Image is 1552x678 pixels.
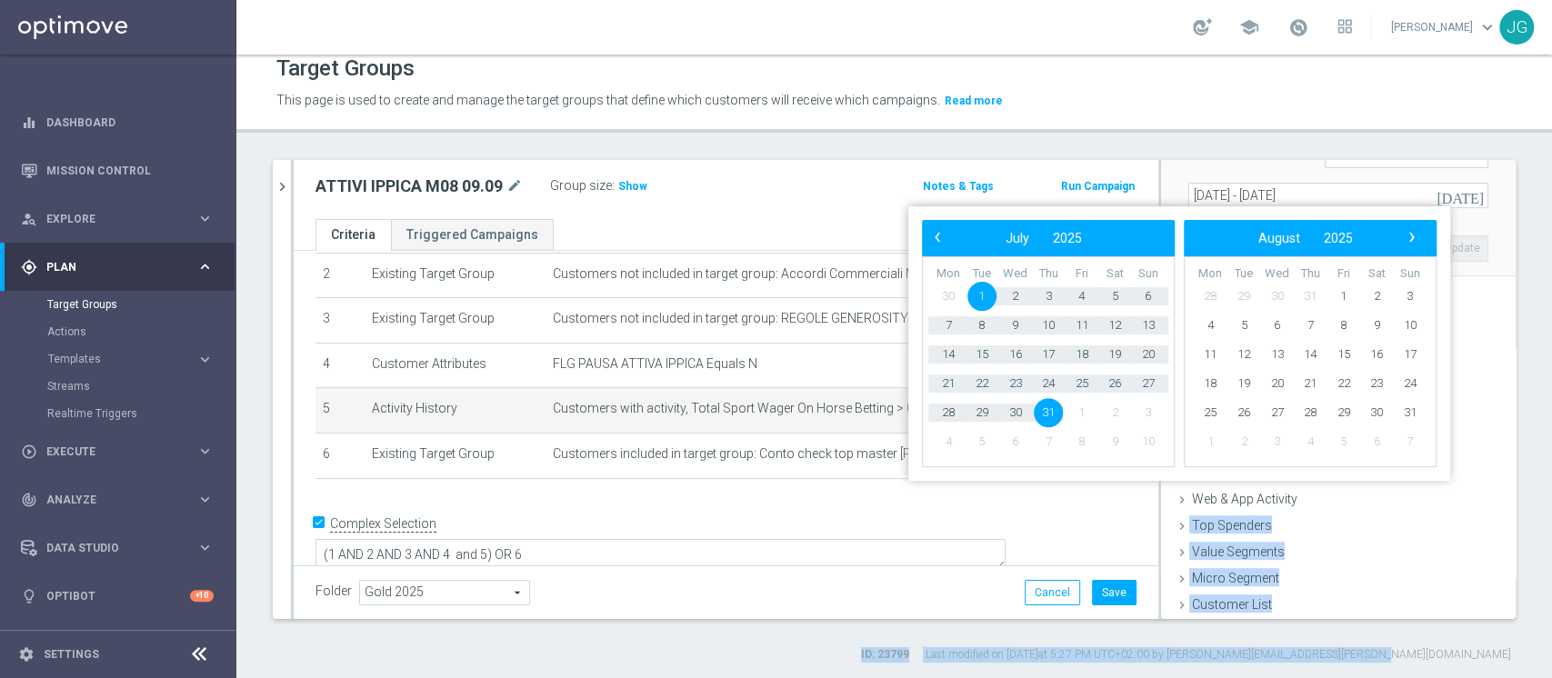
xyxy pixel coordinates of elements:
[21,588,37,604] i: lightbulb
[1362,282,1391,311] span: 2
[196,443,214,460] i: keyboard_arrow_right
[967,427,996,456] span: 5
[21,572,214,620] div: Optibot
[1247,226,1312,250] button: August
[20,493,215,507] button: track_changes Analyze keyboard_arrow_right
[47,400,235,427] div: Realtime Triggers
[1059,176,1136,196] button: Run Campaign
[315,219,391,251] a: Criteria
[1000,282,1029,311] span: 2
[44,649,99,660] a: Settings
[1100,427,1129,456] span: 9
[391,219,554,251] a: Triggered Campaigns
[1329,398,1358,427] span: 29
[1034,282,1063,311] span: 3
[315,175,503,197] h2: ATTIVI IPPICA M08 09.09
[966,266,999,282] th: weekday
[46,98,214,146] a: Dashboard
[967,311,996,340] span: 8
[1362,340,1391,369] span: 16
[1296,398,1325,427] span: 28
[967,369,996,398] span: 22
[46,543,196,553] span: Data Studio
[1131,266,1165,282] th: weekday
[315,388,365,434] td: 5
[1041,226,1094,250] button: 2025
[196,210,214,227] i: keyboard_arrow_right
[1396,282,1425,311] span: 3
[1262,340,1291,369] span: 13
[315,253,365,298] td: 2
[47,406,189,421] a: Realtime Triggers
[1227,266,1261,282] th: weekday
[550,178,612,194] label: Group size
[506,175,523,197] i: mode_edit
[365,253,546,298] td: Existing Target Group
[20,212,215,226] button: person_search Explore keyboard_arrow_right
[315,298,365,344] td: 3
[21,259,196,275] div: Plan
[994,226,1041,250] button: July
[1067,282,1096,311] span: 4
[1477,17,1497,37] span: keyboard_arrow_down
[553,311,968,326] span: Customers not included in target group: REGOLE GENEROSITY M09 2025
[1000,311,1029,340] span: 9
[1327,266,1360,282] th: weekday
[943,91,1005,111] button: Read more
[47,379,189,394] a: Streams
[1134,427,1163,456] span: 10
[1262,398,1291,427] span: 27
[1000,398,1029,427] span: 30
[618,180,647,193] span: Show
[908,206,1450,481] bs-daterangepicker-container: calendar
[46,146,214,194] a: Mission Control
[1100,282,1129,311] span: 5
[1000,427,1029,456] span: 6
[276,55,415,82] h1: Target Groups
[934,282,963,311] span: 30
[1389,14,1499,41] a: [PERSON_NAME]keyboard_arrow_down
[18,646,35,663] i: settings
[20,115,215,130] button: equalizer Dashboard
[553,356,757,372] span: FLG PAUSA ATTIVA IPPICA Equals N
[315,433,365,478] td: 6
[20,164,215,178] button: Mission Control
[196,258,214,275] i: keyboard_arrow_right
[1296,369,1325,398] span: 21
[1296,282,1325,311] span: 31
[1100,398,1129,427] span: 2
[1196,369,1225,398] span: 18
[315,583,352,599] label: Folder
[196,491,214,508] i: keyboard_arrow_right
[1229,369,1258,398] span: 19
[1067,427,1096,456] span: 8
[1032,266,1066,282] th: weekday
[1098,266,1132,282] th: weekday
[20,260,215,274] button: gps_fixed Plan keyboard_arrow_right
[20,444,215,459] div: play_circle_outline Execute keyboard_arrow_right
[553,266,963,282] span: Customers not included in target group: Accordi Commerciali M09 2025
[47,291,235,318] div: Target Groups
[1362,311,1391,340] span: 9
[1034,398,1063,427] span: 31
[1262,427,1291,456] span: 3
[926,647,1511,663] label: Last modified on [DATE] at 5:27 PM UTC+02:00 by [PERSON_NAME][EMAIL_ADDRESS][PERSON_NAME][DOMAIN_...
[1258,231,1300,245] span: August
[1434,183,1488,210] button: [DATE]
[47,373,235,400] div: Streams
[273,160,291,214] button: chevron_right
[1092,580,1136,605] button: Save
[934,398,963,427] span: 28
[1067,369,1096,398] span: 25
[21,98,214,146] div: Dashboard
[1296,340,1325,369] span: 14
[1194,266,1227,282] th: weekday
[21,444,37,460] i: play_circle_outline
[1196,311,1225,340] span: 4
[330,515,436,533] label: Complex Selection
[1400,225,1424,249] span: ›
[20,541,215,555] div: Data Studio keyboard_arrow_right
[1188,183,1488,208] input: Select date range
